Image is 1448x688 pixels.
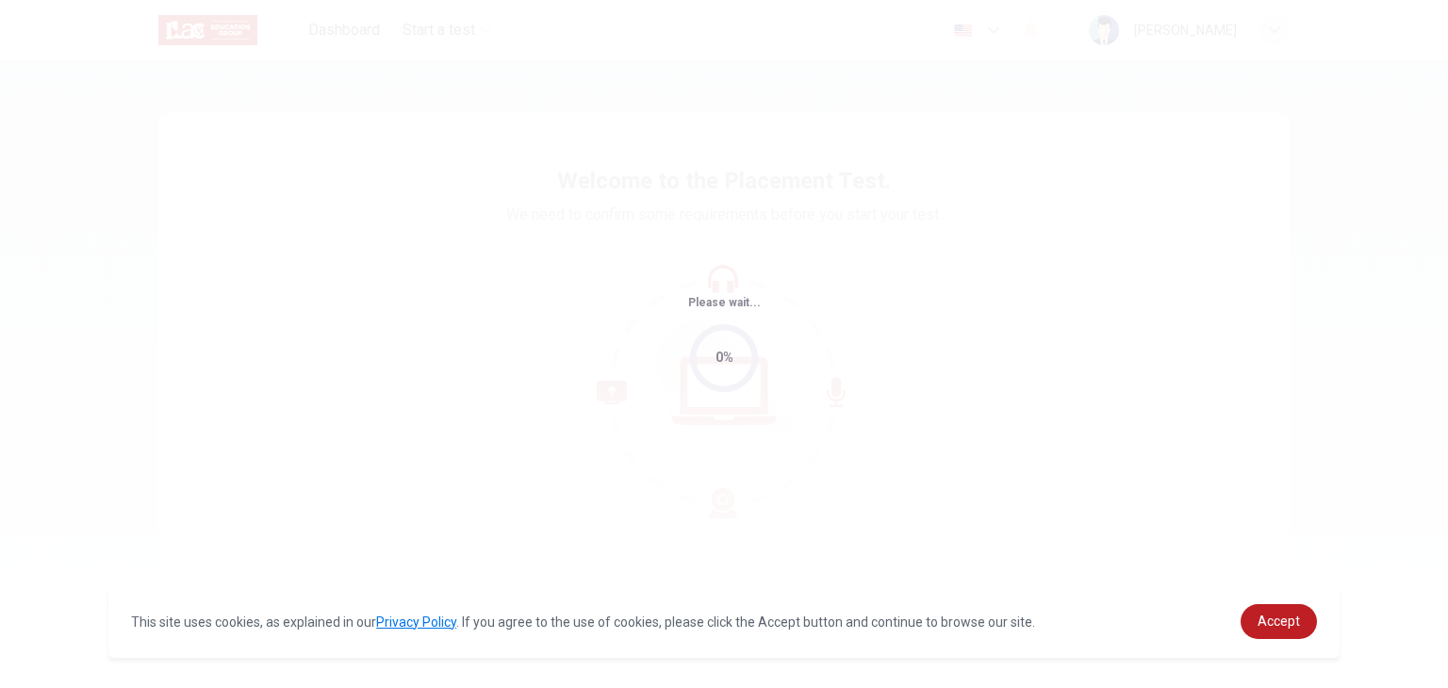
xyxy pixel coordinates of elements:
[1258,614,1300,629] span: Accept
[1241,604,1317,639] a: dismiss cookie message
[131,614,1035,630] span: This site uses cookies, as explained in our . If you agree to the use of cookies, please click th...
[688,296,761,309] span: Please wait...
[108,585,1340,658] div: cookieconsent
[376,614,456,630] a: Privacy Policy
[716,347,733,369] div: 0%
